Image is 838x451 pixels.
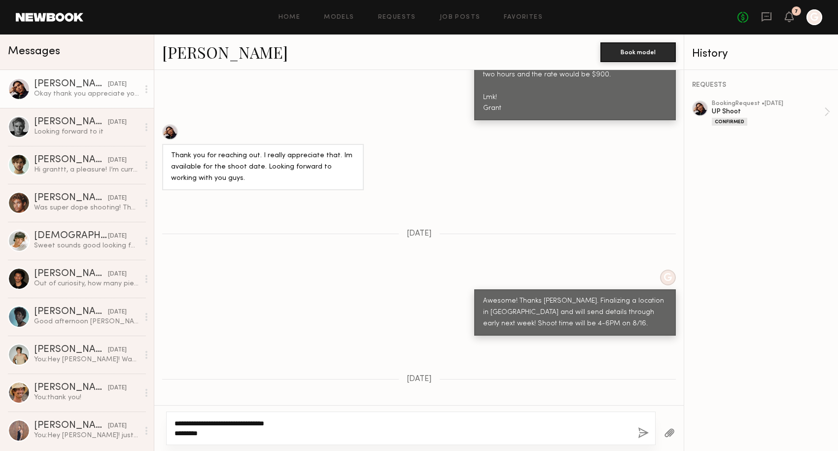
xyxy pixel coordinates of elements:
a: Book model [600,47,676,56]
a: Job Posts [440,14,481,21]
a: [PERSON_NAME] [162,41,288,63]
div: Was super dope shooting! Thanks for having me! [34,203,139,212]
div: Out of curiosity, how many pieces would you be gifting? [34,279,139,288]
div: History [692,48,830,60]
div: Looking forward to it [34,127,139,137]
span: Messages [8,46,60,57]
div: [DATE] [108,270,127,279]
div: [DATE] [108,194,127,203]
div: [DATE] [108,421,127,431]
div: [DATE] [108,383,127,393]
div: You: Hey [PERSON_NAME]! Wanted to send you some Summer pieces, pinged you on i g . LMK! [34,355,139,364]
div: Good afternoon [PERSON_NAME], thank you for reaching out. I am impressed by the vintage designs o... [34,317,139,326]
a: Home [279,14,301,21]
a: bookingRequest •[DATE]UP ShootConfirmed [712,101,830,126]
div: Sweet sounds good looking forward!! [34,241,139,250]
div: Thank you for reaching out. I really appreciate that. Im available for the shoot date. Looking fo... [171,150,355,184]
div: 7 [795,9,798,14]
div: [DEMOGRAPHIC_DATA][PERSON_NAME] [34,231,108,241]
div: [DATE] [108,118,127,127]
div: REQUESTS [692,82,830,89]
div: Hi granttt, a pleasure! I’m currently planning to go to [GEOGRAPHIC_DATA] to do some work next month [34,165,139,174]
div: UP Shoot [712,107,824,116]
div: You: Hey [PERSON_NAME]! just checking in on this? [34,431,139,440]
div: [PERSON_NAME] [34,155,108,165]
div: Okay thank you appreciate you guys. I Confirmed the booking :) [34,89,139,99]
div: [PERSON_NAME] [34,269,108,279]
div: [PERSON_NAME] [34,117,108,127]
a: G [806,9,822,25]
a: Models [324,14,354,21]
div: [DATE] [108,346,127,355]
div: [PERSON_NAME] [34,345,108,355]
div: booking Request • [DATE] [712,101,824,107]
div: Awesome! Thanks [PERSON_NAME]. Finalizing a location in [GEOGRAPHIC_DATA] and will send details t... [483,296,667,330]
div: [DATE] [108,308,127,317]
div: [DATE] [108,232,127,241]
a: Favorites [504,14,543,21]
div: [DATE] [108,80,127,89]
div: [DATE] [108,156,127,165]
span: [DATE] [407,375,432,383]
div: [PERSON_NAME] [34,383,108,393]
div: [PERSON_NAME] [34,421,108,431]
a: Requests [378,14,416,21]
div: [PERSON_NAME] [34,193,108,203]
div: [PERSON_NAME] [34,307,108,317]
span: [DATE] [407,230,432,238]
button: Book model [600,42,676,62]
div: Confirmed [712,118,747,126]
div: [PERSON_NAME] [34,79,108,89]
div: You: thank you! [34,393,139,402]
